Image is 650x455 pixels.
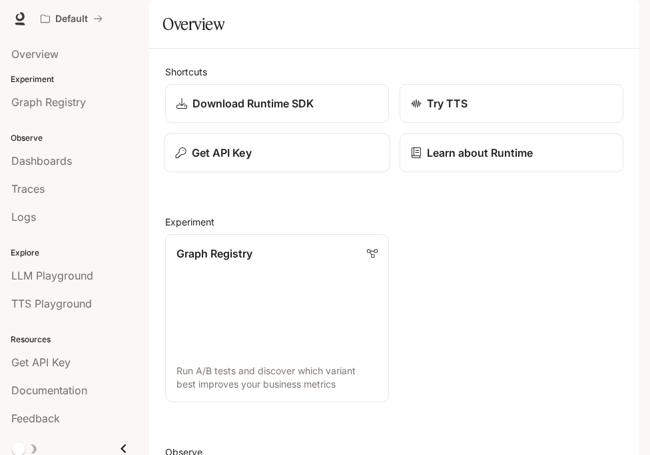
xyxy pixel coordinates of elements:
[427,145,533,161] p: Learn about Runtime
[192,95,314,111] p: Download Runtime SDK
[162,11,224,37] h1: Overview
[400,133,623,172] a: Learn about Runtime
[165,234,389,402] a: Graph RegistryRun A/B tests and discover which variant best improves your business metrics
[165,84,389,123] a: Download Runtime SDK
[35,5,109,32] button: All workspaces
[165,215,623,229] h2: Experiment
[400,84,623,123] a: Try TTS
[55,13,88,25] p: Default
[192,145,252,161] p: Get API Key
[176,246,252,262] p: Graph Registry
[164,133,390,173] button: Get API Key
[165,65,623,79] h2: Shortcuts
[427,95,468,111] p: Try TTS
[176,364,378,391] p: Run A/B tests and discover which variant best improves your business metrics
